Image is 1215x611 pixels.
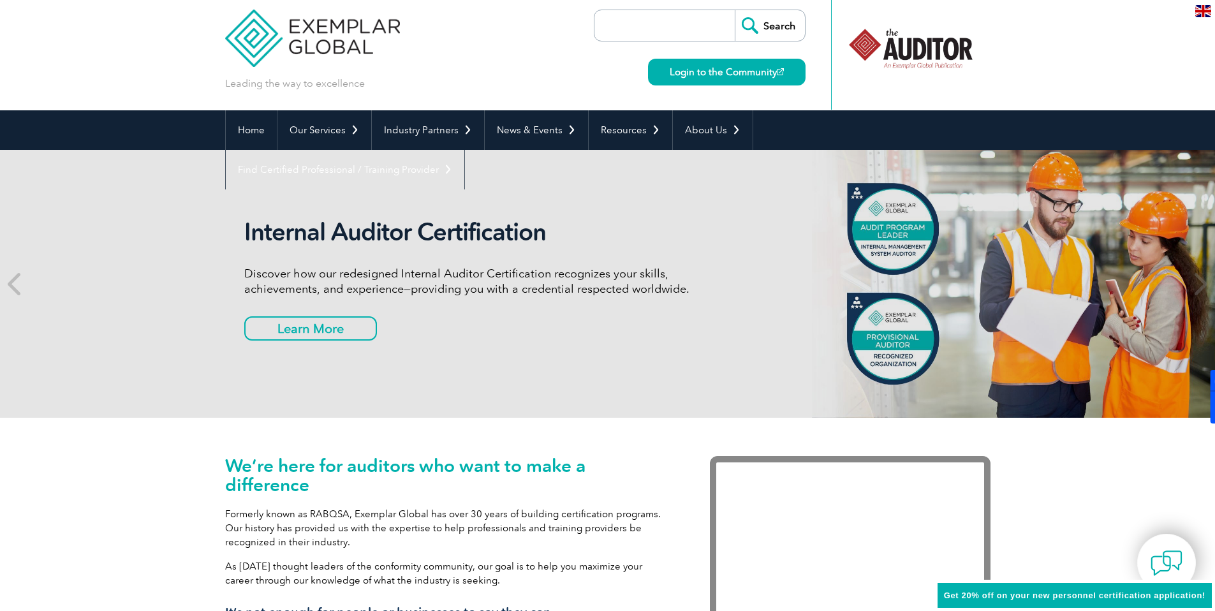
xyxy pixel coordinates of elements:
h2: Internal Auditor Certification [244,217,723,247]
p: As [DATE] thought leaders of the conformity community, our goal is to help you maximize your care... [225,559,672,587]
a: Our Services [277,110,371,150]
img: contact-chat.png [1151,547,1182,579]
h1: We’re here for auditors who want to make a difference [225,456,672,494]
img: open_square.png [777,68,784,75]
a: Learn More [244,316,377,341]
a: Industry Partners [372,110,484,150]
a: Find Certified Professional / Training Provider [226,150,464,189]
a: Home [226,110,277,150]
a: About Us [673,110,753,150]
p: Discover how our redesigned Internal Auditor Certification recognizes your skills, achievements, ... [244,266,723,297]
img: en [1195,5,1211,17]
a: News & Events [485,110,588,150]
a: Login to the Community [648,59,806,85]
input: Search [735,10,805,41]
span: Get 20% off on your new personnel certification application! [944,591,1205,600]
p: Formerly known as RABQSA, Exemplar Global has over 30 years of building certification programs. O... [225,507,672,549]
p: Leading the way to excellence [225,77,365,91]
a: Resources [589,110,672,150]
